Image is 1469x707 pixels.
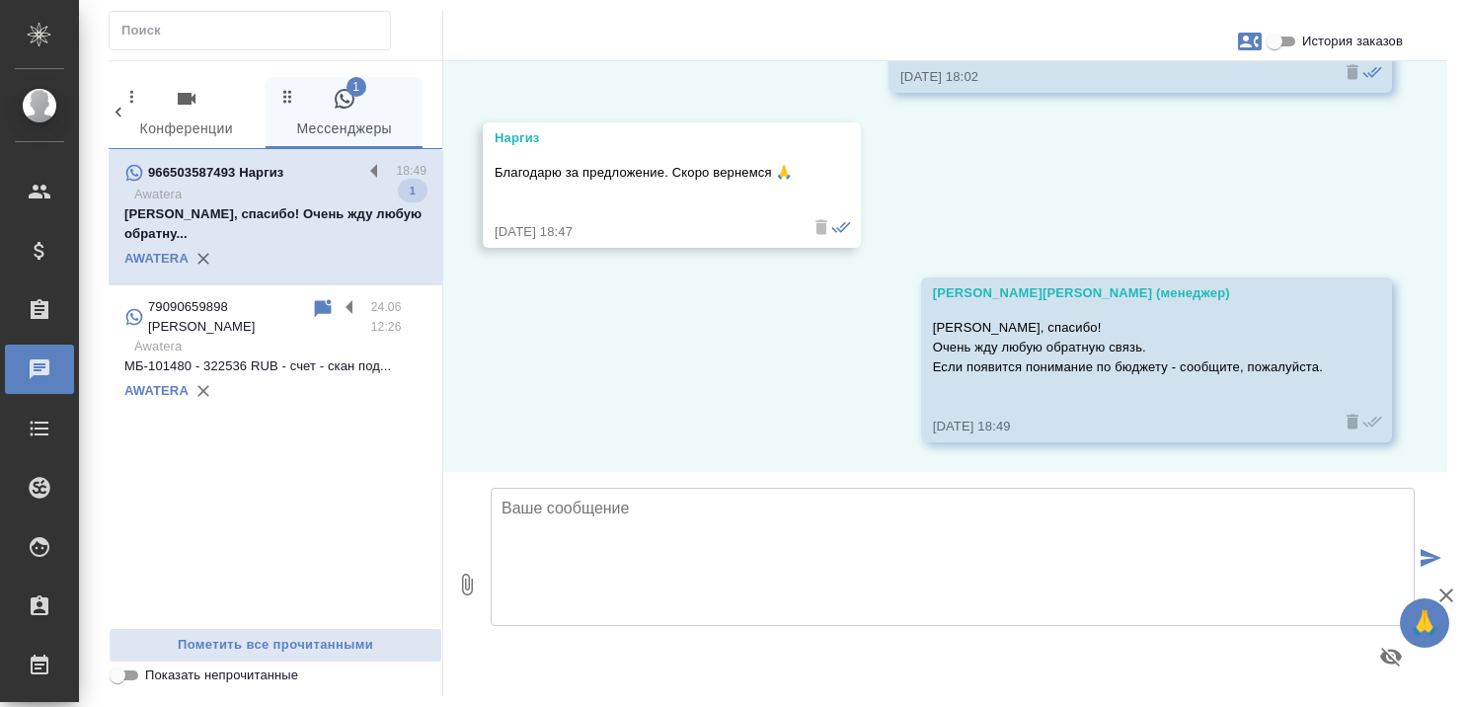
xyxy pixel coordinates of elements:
span: Пометить все прочитанными [119,634,431,657]
p: 79090659898 [PERSON_NAME] [148,297,311,337]
p: 18:49 [396,161,426,181]
svg: Зажми и перетащи, чтобы поменять порядок вкладок [278,87,297,106]
p: Awatera [134,185,426,204]
a: AWATERA [124,251,189,266]
p: [PERSON_NAME], спасибо! Очень жду любую обратну... [124,204,426,244]
span: Показать непрочитанные [145,666,298,685]
p: 966503587493 Наргиз [148,163,283,183]
button: 🙏 [1400,598,1449,648]
span: Мессенджеры [277,87,412,141]
span: 🙏 [1408,602,1441,644]
svg: Зажми и перетащи, чтобы поменять порядок вкладок [120,87,139,106]
p: Благодарю за предложение. Скоро вернемся 🙏 [495,163,792,183]
button: Заявки [1226,18,1274,65]
a: AWATERA [124,383,189,398]
input: Поиск [121,17,390,44]
p: [PERSON_NAME], спасибо! Очень жду любую обратную связь. Если появится понимание по бюджету - сооб... [933,318,1323,377]
span: История заказов [1302,32,1403,51]
button: Удалить привязку [189,244,218,274]
div: Пометить непрочитанным [311,297,335,321]
p: МБ-101480 - 322536 RUB - счет - скан под... [124,356,426,376]
div: 966503587493 Наргиз18:49Awatera[PERSON_NAME], спасибо! Очень жду любую обратну...1AWATERA [109,149,442,285]
div: [DATE] 18:49 [933,417,1323,436]
button: Удалить привязку [189,376,218,406]
div: [DATE] 18:47 [495,222,792,242]
span: 1 [347,77,366,97]
div: Наргиз [495,128,792,148]
div: 79090659898 [PERSON_NAME]24.06 12:26AwateraМБ-101480 - 322536 RUB - счет - скан под...AWATERA [109,285,442,418]
div: [DATE] 18:02 [900,67,1323,87]
button: Пометить все прочитанными [109,628,442,663]
span: 1 [398,181,427,200]
span: Конференции [119,87,254,141]
p: Awatera [134,337,426,356]
p: 24.06 12:26 [371,297,426,337]
div: [PERSON_NAME][PERSON_NAME] (менеджер) [933,283,1323,303]
button: Предпросмотр [1367,633,1415,680]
